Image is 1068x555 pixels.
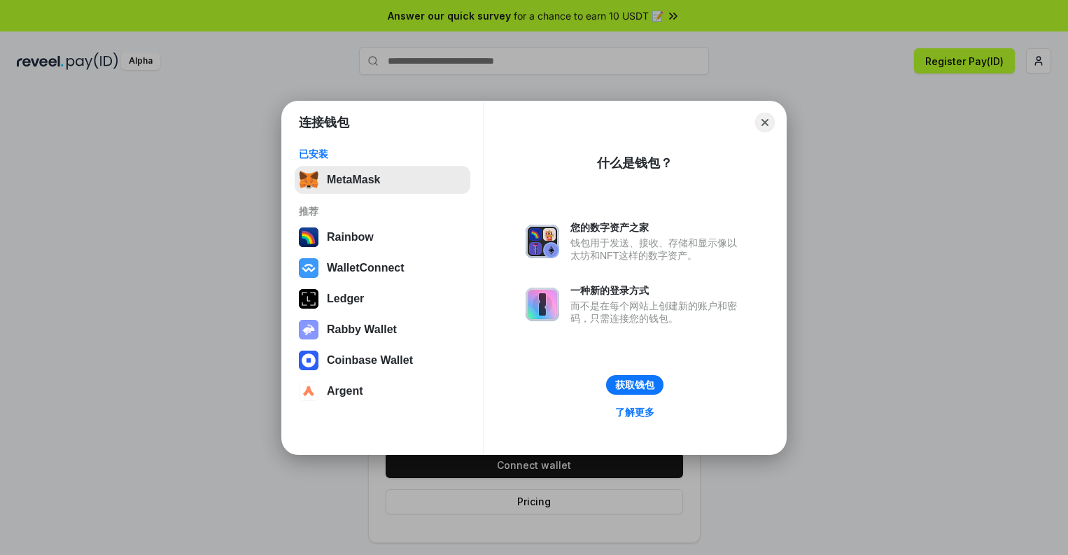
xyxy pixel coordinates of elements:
div: 一种新的登录方式 [570,284,744,297]
div: 推荐 [299,205,466,218]
img: svg+xml,%3Csvg%20xmlns%3D%22http%3A%2F%2Fwww.w3.org%2F2000%2Fsvg%22%20fill%3D%22none%22%20viewBox... [299,320,318,339]
button: 获取钱包 [606,375,663,395]
div: 而不是在每个网站上创建新的账户和密码，只需连接您的钱包。 [570,300,744,325]
button: Coinbase Wallet [295,346,470,374]
div: Argent [327,385,363,398]
div: Coinbase Wallet [327,354,413,367]
button: Argent [295,377,470,405]
img: svg+xml,%3Csvg%20xmlns%3D%22http%3A%2F%2Fwww.w3.org%2F2000%2Fsvg%22%20width%3D%2228%22%20height%3... [299,289,318,309]
button: Ledger [295,285,470,313]
div: 已安装 [299,148,466,160]
div: 钱包用于发送、接收、存储和显示像以太坊和NFT这样的数字资产。 [570,237,744,262]
div: 了解更多 [615,406,654,419]
div: 您的数字资产之家 [570,221,744,234]
img: svg+xml,%3Csvg%20width%3D%2228%22%20height%3D%2228%22%20viewBox%3D%220%200%2028%2028%22%20fill%3D... [299,381,318,401]
button: MetaMask [295,166,470,194]
img: svg+xml,%3Csvg%20xmlns%3D%22http%3A%2F%2Fwww.w3.org%2F2000%2Fsvg%22%20fill%3D%22none%22%20viewBox... [526,225,559,258]
img: svg+xml,%3Csvg%20width%3D%2228%22%20height%3D%2228%22%20viewBox%3D%220%200%2028%2028%22%20fill%3D... [299,258,318,278]
div: MetaMask [327,174,380,186]
button: Rainbow [295,223,470,251]
div: 什么是钱包？ [597,155,673,171]
div: Rabby Wallet [327,323,397,336]
img: svg+xml,%3Csvg%20width%3D%22120%22%20height%3D%22120%22%20viewBox%3D%220%200%20120%20120%22%20fil... [299,227,318,247]
div: 获取钱包 [615,379,654,391]
div: WalletConnect [327,262,405,274]
div: Ledger [327,293,364,305]
div: Rainbow [327,231,374,244]
a: 了解更多 [607,403,663,421]
img: svg+xml,%3Csvg%20width%3D%2228%22%20height%3D%2228%22%20viewBox%3D%220%200%2028%2028%22%20fill%3D... [299,351,318,370]
button: Close [755,113,775,132]
img: svg+xml,%3Csvg%20fill%3D%22none%22%20height%3D%2233%22%20viewBox%3D%220%200%2035%2033%22%20width%... [299,170,318,190]
button: WalletConnect [295,254,470,282]
button: Rabby Wallet [295,316,470,344]
h1: 连接钱包 [299,114,349,131]
img: svg+xml,%3Csvg%20xmlns%3D%22http%3A%2F%2Fwww.w3.org%2F2000%2Fsvg%22%20fill%3D%22none%22%20viewBox... [526,288,559,321]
